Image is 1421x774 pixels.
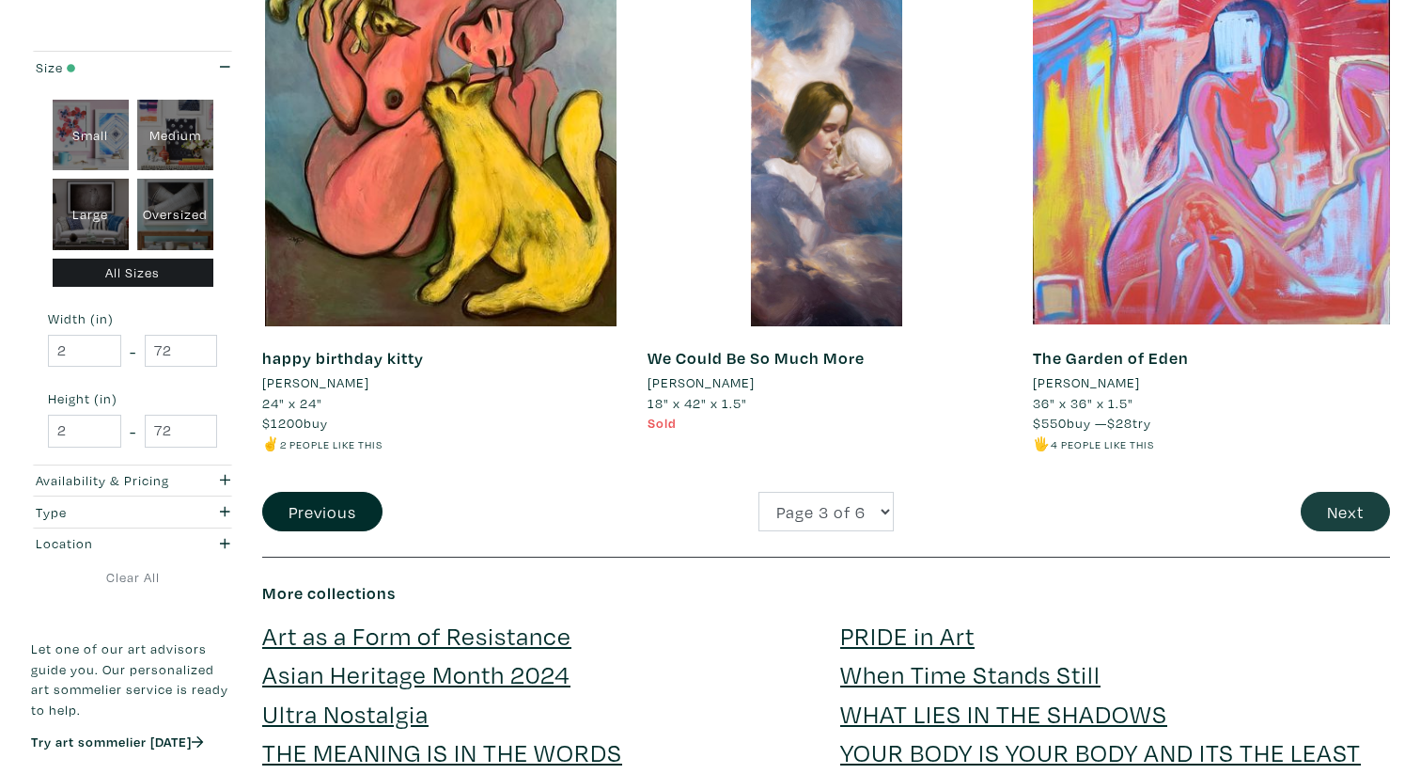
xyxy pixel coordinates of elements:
span: Sold [648,414,677,432]
a: The Garden of Eden [1033,347,1189,369]
small: Width (in) [48,312,217,325]
a: happy birthday kitty [262,347,424,369]
div: Size [36,57,175,78]
a: THE MEANING IS IN THE WORDS [262,735,622,768]
small: 4 people like this [1051,437,1154,451]
span: - [130,419,136,444]
li: [PERSON_NAME] [262,372,369,393]
button: Availability & Pricing [31,466,234,497]
span: $550 [1033,414,1067,432]
button: Next [1301,492,1390,532]
div: Location [36,533,175,554]
small: 2 people like this [280,437,383,451]
button: Type [31,497,234,528]
li: 🖐️ [1033,434,1390,454]
a: [PERSON_NAME] [262,372,619,393]
button: Size [31,52,234,83]
a: Try art sommelier [DATE] [31,733,204,750]
a: When Time Stands Still [840,657,1101,690]
span: buy — try [1033,414,1151,432]
button: Previous [262,492,383,532]
div: Oversized [137,179,213,250]
a: PRIDE in Art [840,619,975,652]
small: Height (in) [48,392,217,405]
li: ✌️ [262,434,619,454]
a: WHAT LIES IN THE SHADOWS [840,697,1167,730]
span: buy [262,414,328,432]
a: Ultra Nostalgia [262,697,429,730]
a: [PERSON_NAME] [648,372,1005,393]
a: [PERSON_NAME] [1033,372,1390,393]
div: Availability & Pricing [36,470,175,491]
div: All Sizes [53,259,213,288]
div: Small [53,100,129,171]
div: Medium [137,100,213,171]
div: Large [53,179,129,250]
span: 24" x 24" [262,394,322,412]
a: Clear All [31,567,234,588]
a: We Could Be So Much More [648,347,865,369]
span: 18" x 42" x 1.5" [648,394,747,412]
button: Location [31,529,234,560]
li: [PERSON_NAME] [1033,372,1140,393]
span: $1200 [262,414,304,432]
span: $28 [1107,414,1132,432]
a: Asian Heritage Month 2024 [262,657,570,690]
span: 36" x 36" x 1.5" [1033,394,1133,412]
h6: More collections [262,583,1390,604]
li: [PERSON_NAME] [648,372,755,393]
a: Art as a Form of Resistance [262,619,571,652]
span: - [130,339,136,364]
p: Let one of our art advisors guide you. Our personalized art sommelier service is ready to help. [31,639,234,719]
div: Type [36,502,175,523]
